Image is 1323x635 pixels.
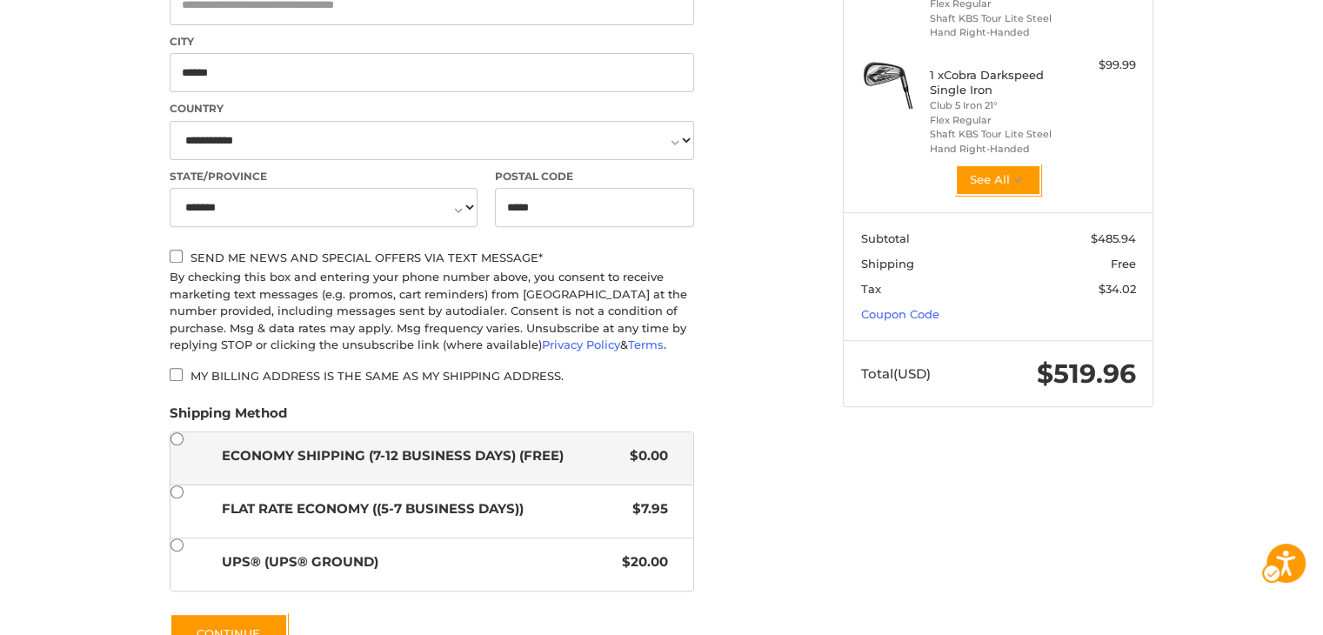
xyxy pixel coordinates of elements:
[170,34,694,50] label: City
[930,68,1063,97] h4: 1 x Cobra Darkspeed Single Iron
[955,164,1041,196] button: See All
[613,552,668,572] span: $20.00
[170,101,694,117] label: Country
[861,282,881,296] span: Tax
[170,251,694,264] label: Send me news and special offers via text message*
[930,127,1063,142] li: Shaft KBS Tour Lite Steel
[1111,257,1136,271] span: Free
[222,446,622,466] span: Economy Shipping (7-12 Business Days) (Free)
[495,169,695,184] label: Postal Code
[170,369,694,383] label: My billing address is the same as my shipping address.
[542,338,620,351] a: Privacy Policy
[930,25,1063,40] li: Hand Right-Handed
[930,11,1063,26] li: Shaft KBS Tour Lite Steel
[1091,231,1136,245] span: $485.94
[170,269,694,354] div: By checking this box and entering your phone number above, you consent to receive marketing text ...
[170,169,478,184] label: State/Province
[861,307,939,321] a: Coupon Code
[861,257,914,271] span: Shipping
[1179,588,1323,635] iframe: Google Iframe | Google Customer Reviews
[861,365,931,382] span: Total (USD)
[861,231,910,245] span: Subtotal
[170,121,694,160] select: Country
[621,446,668,466] span: $0.00
[170,53,694,92] input: City
[930,142,1063,157] li: Hand Right-Handed
[495,188,695,227] input: Postal Code
[170,250,183,263] input: Send me news and special offers via text message*
[170,368,183,381] input: My billing address is the same as my shipping address.
[222,552,614,572] span: UPS® (UPS® Ground)
[1037,358,1136,390] span: $519.96
[170,188,478,227] select: State/Province
[624,499,668,519] span: $7.95
[628,338,664,351] a: Terms
[170,404,287,431] legend: Shipping Method
[1067,57,1136,74] div: $99.99
[930,98,1063,113] li: Club 5 Iron 21°
[1099,282,1136,296] span: $34.02
[222,499,625,519] span: Flat Rate Economy ((5-7 Business Days))
[930,113,1063,128] li: Flex Regular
